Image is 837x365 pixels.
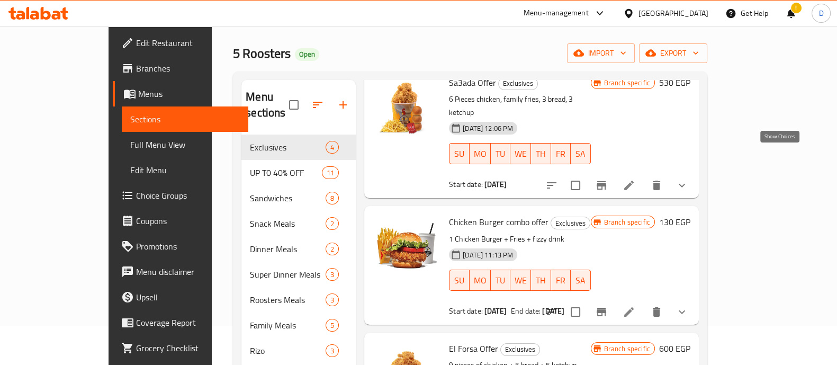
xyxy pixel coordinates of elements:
[449,143,469,164] button: SU
[326,346,338,356] span: 3
[669,173,695,198] button: show more
[241,135,356,160] div: Exclusives4
[531,143,551,164] button: TH
[241,338,356,363] div: Rizo3
[454,146,465,162] span: SU
[322,168,338,178] span: 11
[567,43,635,63] button: import
[676,306,688,318] svg: Show Choices
[326,268,339,281] div: items
[136,291,240,304] span: Upsell
[589,299,614,325] button: Branch-specific-item
[600,78,654,88] span: Branch specific
[484,304,507,318] b: [DATE]
[539,173,564,198] button: sort-choices
[575,47,626,60] span: import
[575,146,587,162] span: SA
[449,270,469,291] button: SU
[449,93,591,119] p: 6 Pieces chicken, family fries, 3 bread, 3 ketchup
[250,243,326,255] div: Dinner Meals
[454,273,465,288] span: SU
[501,343,539,355] span: Exclusives
[571,143,591,164] button: SA
[639,43,707,63] button: export
[531,270,551,291] button: TH
[818,7,823,19] span: D
[295,48,319,61] div: Open
[241,236,356,262] div: Dinner Meals2
[623,179,635,192] a: Edit menu item
[449,304,483,318] span: Start date:
[644,299,669,325] button: delete
[575,273,587,288] span: SA
[551,270,571,291] button: FR
[130,164,240,176] span: Edit Menu
[250,217,326,230] span: Snack Meals
[373,75,440,143] img: Sa3ada Offer
[458,123,517,133] span: [DATE] 12:06 PM
[136,316,240,329] span: Coverage Report
[373,215,440,282] img: Chicken Burger combo offer
[241,211,356,236] div: Snack Meals2
[241,313,356,338] div: Family Meals5
[326,244,338,254] span: 2
[241,287,356,313] div: Roosters Meals3
[250,141,326,154] span: Exclusives
[295,50,319,59] span: Open
[669,299,695,325] button: show more
[130,138,240,151] span: Full Menu View
[511,304,541,318] span: End date:
[539,299,564,325] button: sort-choices
[449,75,496,91] span: Sa3ada Offer
[250,319,326,332] span: Family Meals
[130,113,240,126] span: Sections
[449,233,591,246] p: 1 Chicken Burger + Fries + fizzy drink
[113,259,248,284] a: Menu disclaimer
[524,7,589,20] div: Menu-management
[449,177,483,191] span: Start date:
[484,177,507,191] b: [DATE]
[241,262,356,287] div: Super Dinner Meals3
[449,214,548,230] span: Chicken Burger combo offer
[246,89,289,121] h2: Menu sections
[250,192,326,204] span: Sandwiches
[326,321,338,331] span: 5
[250,293,326,306] span: Roosters Meals
[250,166,322,179] span: UP T0 40% OFF
[241,160,356,185] div: UP T0 40% OFF11
[449,341,498,357] span: El Forsa Offer
[535,146,547,162] span: TH
[138,87,240,100] span: Menus
[491,270,511,291] button: TU
[644,173,669,198] button: delete
[113,56,248,81] a: Branches
[474,146,487,162] span: MO
[589,173,614,198] button: Branch-specific-item
[510,143,531,164] button: WE
[551,217,590,229] div: Exclusives
[326,344,339,357] div: items
[250,268,326,281] span: Super Dinner Meals
[659,215,690,229] h6: 130 EGP
[458,250,517,260] span: [DATE] 11:13 PM
[326,270,338,280] span: 3
[113,30,248,56] a: Edit Restaurant
[305,92,330,118] span: Sort sections
[241,185,356,211] div: Sandwiches8
[136,37,240,49] span: Edit Restaurant
[250,344,326,357] span: Rizo
[326,192,339,204] div: items
[551,143,571,164] button: FR
[330,92,356,118] button: Add section
[283,94,305,116] span: Select all sections
[495,273,507,288] span: TU
[495,146,507,162] span: TU
[555,146,567,162] span: FR
[470,143,491,164] button: MO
